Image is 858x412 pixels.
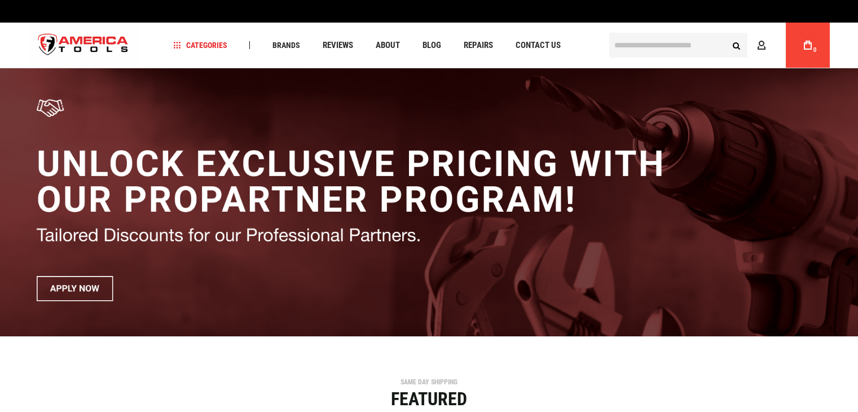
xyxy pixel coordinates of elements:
a: About [371,38,405,53]
span: Brands [272,41,300,49]
span: Blog [423,41,441,50]
button: Search [726,34,747,56]
a: Blog [417,38,446,53]
a: Brands [267,38,305,53]
a: Reviews [318,38,358,53]
div: SAME DAY SHIPPING [26,379,833,385]
a: 0 [797,23,819,68]
a: store logo [29,24,138,67]
span: Contact Us [516,41,561,50]
span: Reviews [323,41,353,50]
span: About [376,41,400,50]
div: Featured [26,390,833,408]
span: Categories [173,41,227,49]
img: America Tools [29,24,138,67]
a: Categories [168,38,232,53]
a: Repairs [459,38,498,53]
span: Repairs [464,41,493,50]
span: 0 [813,47,817,53]
a: Contact Us [511,38,566,53]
